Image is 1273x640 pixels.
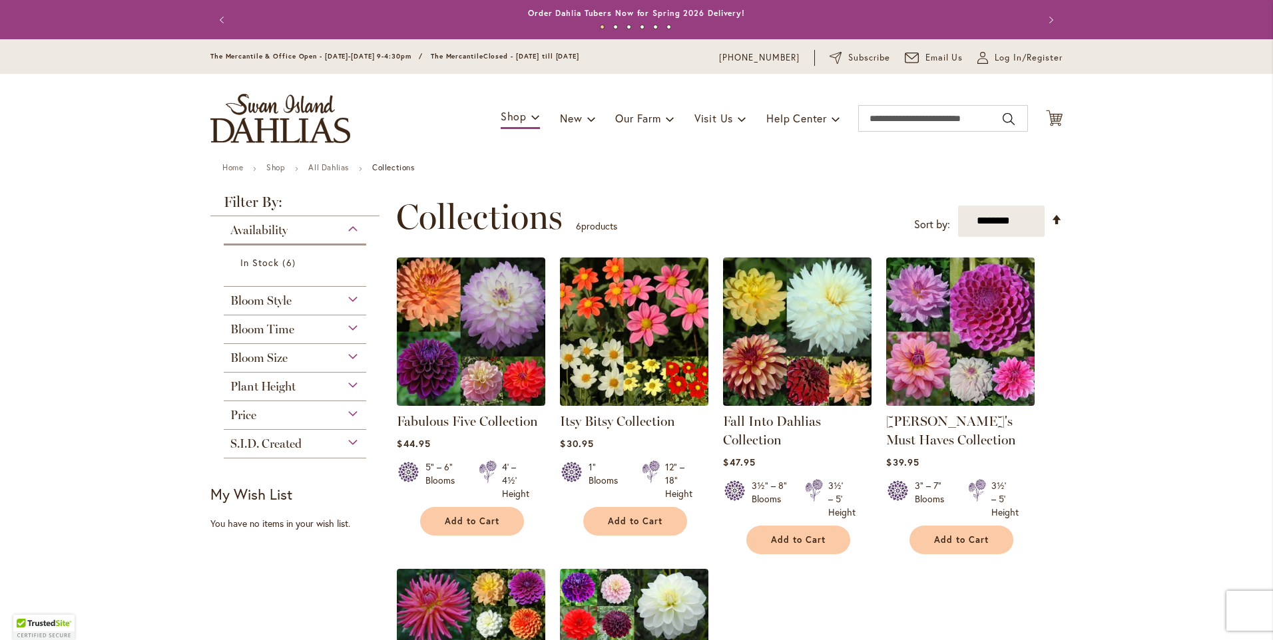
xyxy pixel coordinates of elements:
div: 4' – 4½' Height [502,460,529,500]
span: Shop [501,109,527,123]
img: Itsy Bitsy Collection [560,257,708,406]
strong: Collections [372,162,415,172]
a: Home [222,162,243,172]
a: Fall Into Dahlias Collection [723,396,872,408]
div: TrustedSite Certified [13,615,75,640]
span: Collections [396,197,563,237]
span: Visit Us [694,111,733,125]
button: 4 of 6 [640,25,644,29]
a: Fall Into Dahlias Collection [723,413,821,448]
a: All Dahlias [308,162,349,172]
a: [PERSON_NAME]'s Must Haves Collection [886,413,1016,448]
div: 1" Blooms [589,460,626,500]
span: Log In/Register [995,51,1063,65]
span: In Stock [240,256,279,269]
img: Heather's Must Haves Collection [886,257,1035,406]
span: Closed - [DATE] till [DATE] [483,52,579,61]
span: 6 [576,220,581,232]
div: 5" – 6" Blooms [425,460,463,500]
button: 5 of 6 [653,25,658,29]
span: Availability [230,223,288,238]
span: $44.95 [397,437,430,450]
div: 3½" – 8" Blooms [752,479,789,519]
a: In Stock 6 [240,255,353,269]
a: Itsy Bitsy Collection [560,396,708,408]
span: Email Us [925,51,963,65]
a: Email Us [905,51,963,65]
button: 2 of 6 [613,25,618,29]
div: 12" – 18" Height [665,460,692,500]
span: $39.95 [886,456,919,468]
div: You have no items in your wish list. [210,517,388,530]
img: Fabulous Five Collection [397,257,545,406]
a: Fabulous Five Collection [397,413,538,429]
span: Bloom Size [230,351,288,365]
a: Order Dahlia Tubers Now for Spring 2026 Delivery! [528,8,745,18]
a: Heather's Must Haves Collection [886,396,1035,408]
p: products [576,216,617,237]
button: 3 of 6 [627,25,631,29]
span: Price [230,408,256,422]
span: 6 [282,255,298,269]
div: 3½' – 5' Height [828,479,856,519]
strong: My Wish List [210,484,292,504]
a: Itsy Bitsy Collection [560,413,675,429]
button: Add to Cart [746,526,850,554]
img: Fall Into Dahlias Collection [723,257,872,406]
a: [PHONE_NUMBER] [719,51,800,65]
label: Sort by: [914,212,950,237]
strong: Filter By: [210,195,380,216]
button: 1 of 6 [600,25,605,29]
span: Help Center [766,111,827,125]
span: Plant Height [230,379,296,394]
a: Fabulous Five Collection [397,396,545,408]
span: New [560,111,582,125]
button: Add to Cart [583,507,687,536]
span: Add to Cart [934,534,989,546]
span: Add to Cart [608,516,662,527]
div: 3½' – 5' Height [991,479,1019,519]
span: $47.95 [723,456,755,468]
a: Shop [266,162,285,172]
span: Our Farm [615,111,660,125]
button: Add to Cart [909,526,1013,554]
button: Next [1036,7,1063,33]
button: Add to Cart [420,507,524,536]
a: Subscribe [830,51,890,65]
span: The Mercantile & Office Open - [DATE]-[DATE] 9-4:30pm / The Mercantile [210,52,483,61]
a: Log In/Register [977,51,1063,65]
div: 3" – 7" Blooms [915,479,952,519]
span: $30.95 [560,437,593,450]
span: Bloom Time [230,322,294,337]
span: S.I.D. Created [230,436,302,451]
span: Add to Cart [771,534,826,546]
button: 6 of 6 [666,25,671,29]
span: Bloom Style [230,293,292,308]
span: Subscribe [848,51,890,65]
button: Previous [210,7,237,33]
span: Add to Cart [445,516,499,527]
a: store logo [210,94,350,143]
